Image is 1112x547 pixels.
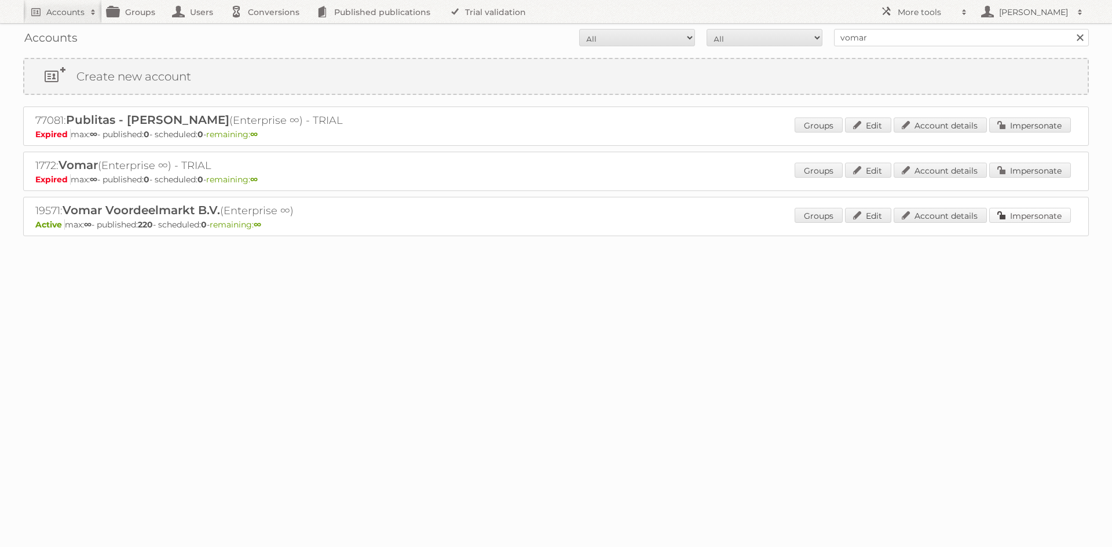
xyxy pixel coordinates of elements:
[996,6,1071,18] h2: [PERSON_NAME]
[197,174,203,185] strong: 0
[894,163,987,178] a: Account details
[210,219,261,230] span: remaining:
[845,118,891,133] a: Edit
[35,158,441,173] h2: 1772: (Enterprise ∞) - TRIAL
[795,208,843,223] a: Groups
[35,203,441,218] h2: 19571: (Enterprise ∞)
[795,163,843,178] a: Groups
[250,129,258,139] strong: ∞
[138,219,153,230] strong: 220
[46,6,85,18] h2: Accounts
[989,118,1071,133] a: Impersonate
[144,174,149,185] strong: 0
[58,158,98,172] span: Vomar
[894,118,987,133] a: Account details
[35,129,1077,139] p: max: - published: - scheduled: -
[84,219,92,230] strong: ∞
[144,129,149,139] strong: 0
[63,203,220,217] span: Vomar Voordeelmarkt B.V.
[250,174,258,185] strong: ∞
[989,208,1071,223] a: Impersonate
[24,59,1088,94] a: Create new account
[206,129,258,139] span: remaining:
[35,129,71,139] span: Expired
[201,219,207,230] strong: 0
[35,219,65,230] span: Active
[795,118,843,133] a: Groups
[197,129,203,139] strong: 0
[35,174,71,185] span: Expired
[90,174,97,185] strong: ∞
[894,208,987,223] a: Account details
[35,113,441,128] h2: 77081: (Enterprise ∞) - TRIAL
[845,163,891,178] a: Edit
[35,174,1077,185] p: max: - published: - scheduled: -
[845,208,891,223] a: Edit
[35,219,1077,230] p: max: - published: - scheduled: -
[66,113,229,127] span: Publitas - [PERSON_NAME]
[898,6,956,18] h2: More tools
[206,174,258,185] span: remaining:
[90,129,97,139] strong: ∞
[989,163,1071,178] a: Impersonate
[254,219,261,230] strong: ∞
